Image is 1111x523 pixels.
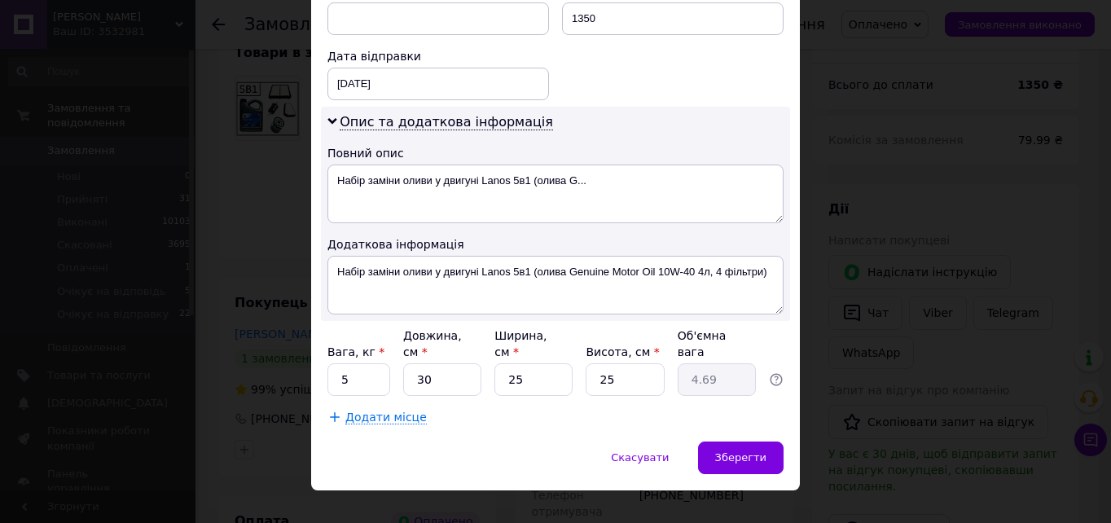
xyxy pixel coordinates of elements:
label: Висота, см [586,345,659,358]
span: Скасувати [611,451,669,464]
textarea: Набір заміни оливи у двигуні Lanos 5в1 (олива Genuine Motor Oil 10W-40 4л, 4 фільтри) [327,256,784,314]
span: Додати місце [345,411,427,424]
label: Довжина, см [403,329,462,358]
div: Додаткова інформація [327,236,784,253]
label: Ширина, см [494,329,547,358]
textarea: Набір заміни оливи у двигуні Lanos 5в1 (олива G... [327,165,784,223]
div: Дата відправки [327,48,549,64]
div: Повний опис [327,145,784,161]
span: Опис та додаткова інформація [340,114,553,130]
div: Об'ємна вага [678,327,756,360]
span: Зберегти [715,451,766,464]
label: Вага, кг [327,345,384,358]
